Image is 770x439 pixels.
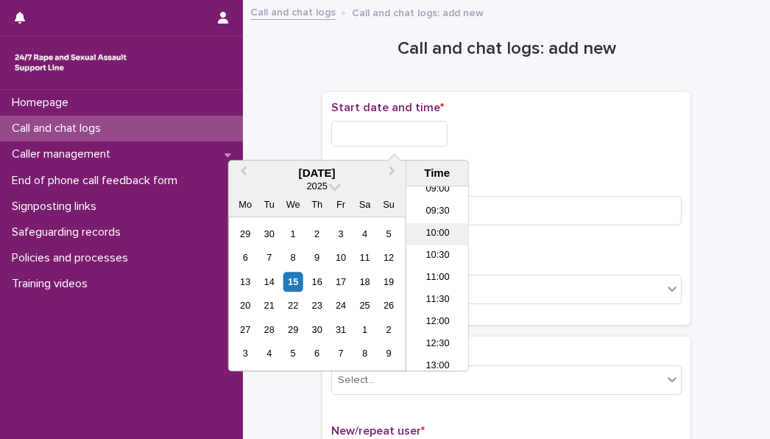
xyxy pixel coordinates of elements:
[307,194,327,214] div: Th
[355,194,375,214] div: Sa
[307,344,327,364] div: Choose Thursday, 6 November 2025
[307,224,327,244] div: Choose Thursday, 2 October 2025
[322,38,690,60] h1: Call and chat logs: add new
[236,248,255,268] div: Choose Monday, 6 October 2025
[382,162,406,186] button: Next Month
[6,147,122,161] p: Caller management
[378,224,398,244] div: Choose Sunday, 5 October 2025
[236,224,255,244] div: Choose Monday, 29 September 2025
[259,194,279,214] div: Tu
[352,4,484,20] p: Call and chat logs: add new
[355,320,375,340] div: Choose Saturday, 1 November 2025
[236,296,255,316] div: Choose Monday, 20 October 2025
[259,248,279,268] div: Choose Tuesday, 7 October 2025
[6,96,80,110] p: Homepage
[406,267,469,289] li: 11:00
[306,180,327,192] span: 2025
[307,296,327,316] div: Choose Thursday, 23 October 2025
[331,296,351,316] div: Choose Friday, 24 October 2025
[378,194,398,214] div: Su
[378,344,398,364] div: Choose Sunday, 9 November 2025
[378,272,398,292] div: Choose Sunday, 19 October 2025
[6,174,189,188] p: End of phone call feedback form
[406,179,469,201] li: 09:00
[236,344,255,364] div: Choose Monday, 3 November 2025
[331,248,351,268] div: Choose Friday, 10 October 2025
[230,162,254,186] button: Previous Month
[406,334,469,356] li: 12:30
[331,102,444,113] span: Start date and time
[233,222,400,366] div: month 2025-10
[283,272,303,292] div: Choose Wednesday, 15 October 2025
[331,320,351,340] div: Choose Friday, 31 October 2025
[355,224,375,244] div: Choose Saturday, 4 October 2025
[355,248,375,268] div: Choose Saturday, 11 October 2025
[331,425,425,437] span: New/repeat user
[331,344,351,364] div: Choose Friday, 7 November 2025
[406,289,469,312] li: 11:30
[229,166,406,180] div: [DATE]
[338,373,375,388] div: Select...
[259,296,279,316] div: Choose Tuesday, 21 October 2025
[259,344,279,364] div: Choose Tuesday, 4 November 2025
[6,277,99,291] p: Training videos
[236,194,255,214] div: Mo
[259,320,279,340] div: Choose Tuesday, 28 October 2025
[406,245,469,267] li: 10:30
[259,224,279,244] div: Choose Tuesday, 30 September 2025
[378,248,398,268] div: Choose Sunday, 12 October 2025
[6,200,108,214] p: Signposting links
[236,272,255,292] div: Choose Monday, 13 October 2025
[259,272,279,292] div: Choose Tuesday, 14 October 2025
[331,272,351,292] div: Choose Friday, 17 October 2025
[12,48,130,77] img: rhQMoQhaT3yELyF149Cw
[283,320,303,340] div: Choose Wednesday, 29 October 2025
[406,223,469,245] li: 10:00
[283,224,303,244] div: Choose Wednesday, 1 October 2025
[355,344,375,364] div: Choose Saturday, 8 November 2025
[6,122,113,136] p: Call and chat logs
[406,201,469,223] li: 09:30
[355,272,375,292] div: Choose Saturday, 18 October 2025
[250,3,336,20] a: Call and chat logs
[283,248,303,268] div: Choose Wednesday, 8 October 2025
[6,251,140,265] p: Policies and processes
[378,320,398,340] div: Choose Sunday, 2 November 2025
[378,296,398,316] div: Choose Sunday, 26 October 2025
[355,296,375,316] div: Choose Saturday, 25 October 2025
[236,320,255,340] div: Choose Monday, 27 October 2025
[307,320,327,340] div: Choose Thursday, 30 October 2025
[283,194,303,214] div: We
[331,224,351,244] div: Choose Friday, 3 October 2025
[307,272,327,292] div: Choose Thursday, 16 October 2025
[283,296,303,316] div: Choose Wednesday, 22 October 2025
[406,356,469,378] li: 13:00
[307,248,327,268] div: Choose Thursday, 9 October 2025
[410,166,465,180] div: Time
[331,194,351,214] div: Fr
[6,225,133,239] p: Safeguarding records
[283,344,303,364] div: Choose Wednesday, 5 November 2025
[406,312,469,334] li: 12:00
